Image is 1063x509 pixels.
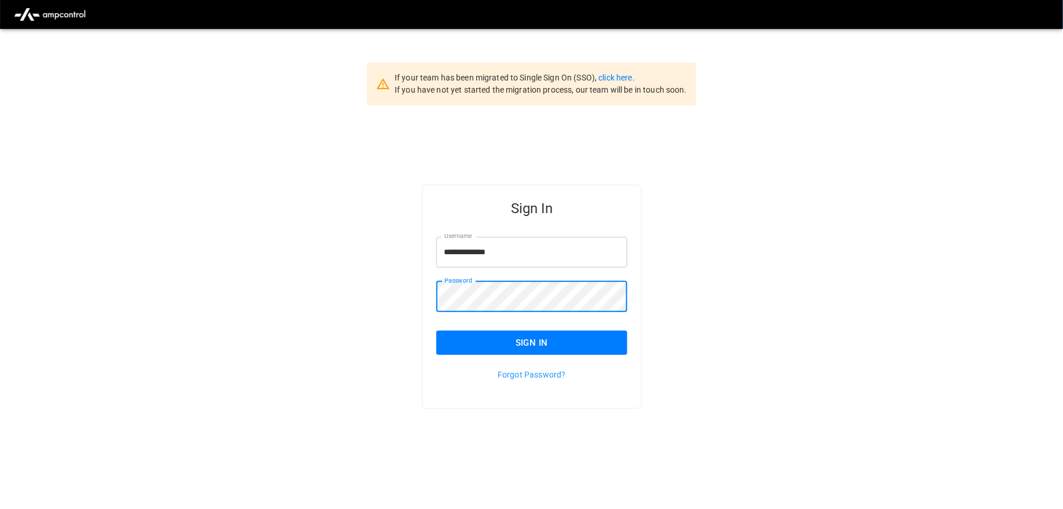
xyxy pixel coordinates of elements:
a: click here. [598,73,634,82]
h5: Sign In [436,199,628,218]
p: Forgot Password? [436,369,628,380]
span: If your team has been migrated to Single Sign On (SSO), [395,73,598,82]
label: Password [444,276,472,285]
span: If you have not yet started the migration process, our team will be in touch soon. [395,85,687,94]
button: Sign In [436,331,628,355]
label: Username [444,232,472,241]
img: ampcontrol.io logo [9,3,90,25]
